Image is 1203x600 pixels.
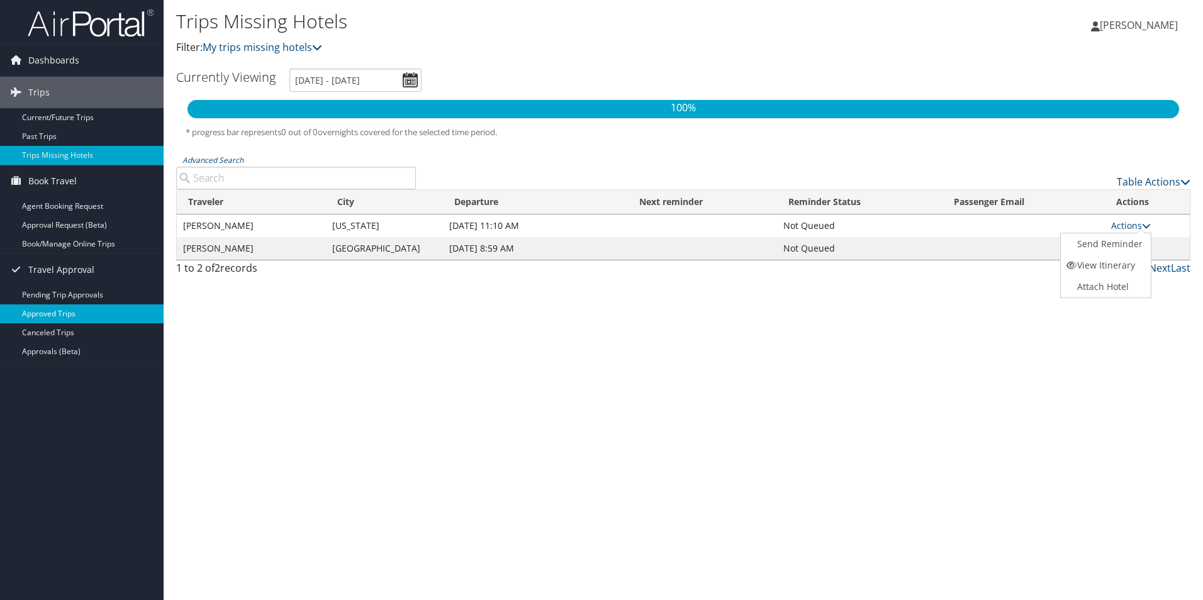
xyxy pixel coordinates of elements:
[186,126,1181,138] h5: * progress bar represents overnights covered for the selected time period.
[28,8,154,38] img: airportal-logo.png
[326,214,444,237] td: [US_STATE]
[28,165,77,197] span: Book Travel
[177,214,326,237] td: [PERSON_NAME]
[1100,18,1178,32] span: [PERSON_NAME]
[1111,219,1151,231] a: Actions
[176,167,416,189] input: Advanced Search
[177,190,326,214] th: Traveler: activate to sort column ascending
[187,100,1179,116] p: 100%
[176,69,276,86] h3: Currently Viewing
[28,77,50,108] span: Trips
[182,155,243,165] a: Advanced Search
[1061,255,1148,276] a: View Itinerary
[289,69,422,92] input: [DATE] - [DATE]
[203,40,322,54] a: My trips missing hotels
[443,237,628,260] td: [DATE] 8:59 AM
[943,190,1105,214] th: Passenger Email: activate to sort column ascending
[326,237,444,260] td: [GEOGRAPHIC_DATA]
[1105,190,1190,214] th: Actions
[777,214,943,237] td: Not Queued
[777,190,943,214] th: Reminder Status
[177,237,326,260] td: [PERSON_NAME]
[1091,6,1190,44] a: [PERSON_NAME]
[176,260,416,282] div: 1 to 2 of records
[1061,276,1148,297] a: Attach Hotel
[443,214,628,237] td: [DATE] 11:10 AM
[176,8,853,35] h1: Trips Missing Hotels
[281,126,318,138] span: 0 out of 0
[28,254,94,286] span: Travel Approval
[777,237,943,260] td: Not Queued
[1061,233,1148,255] a: Send Reminder
[1171,261,1190,275] a: Last
[628,190,777,214] th: Next reminder
[215,261,220,275] span: 2
[326,190,444,214] th: City: activate to sort column ascending
[1117,175,1190,189] a: Table Actions
[443,190,628,214] th: Departure: activate to sort column descending
[176,40,853,56] p: Filter:
[1149,261,1171,275] a: Next
[28,45,79,76] span: Dashboards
